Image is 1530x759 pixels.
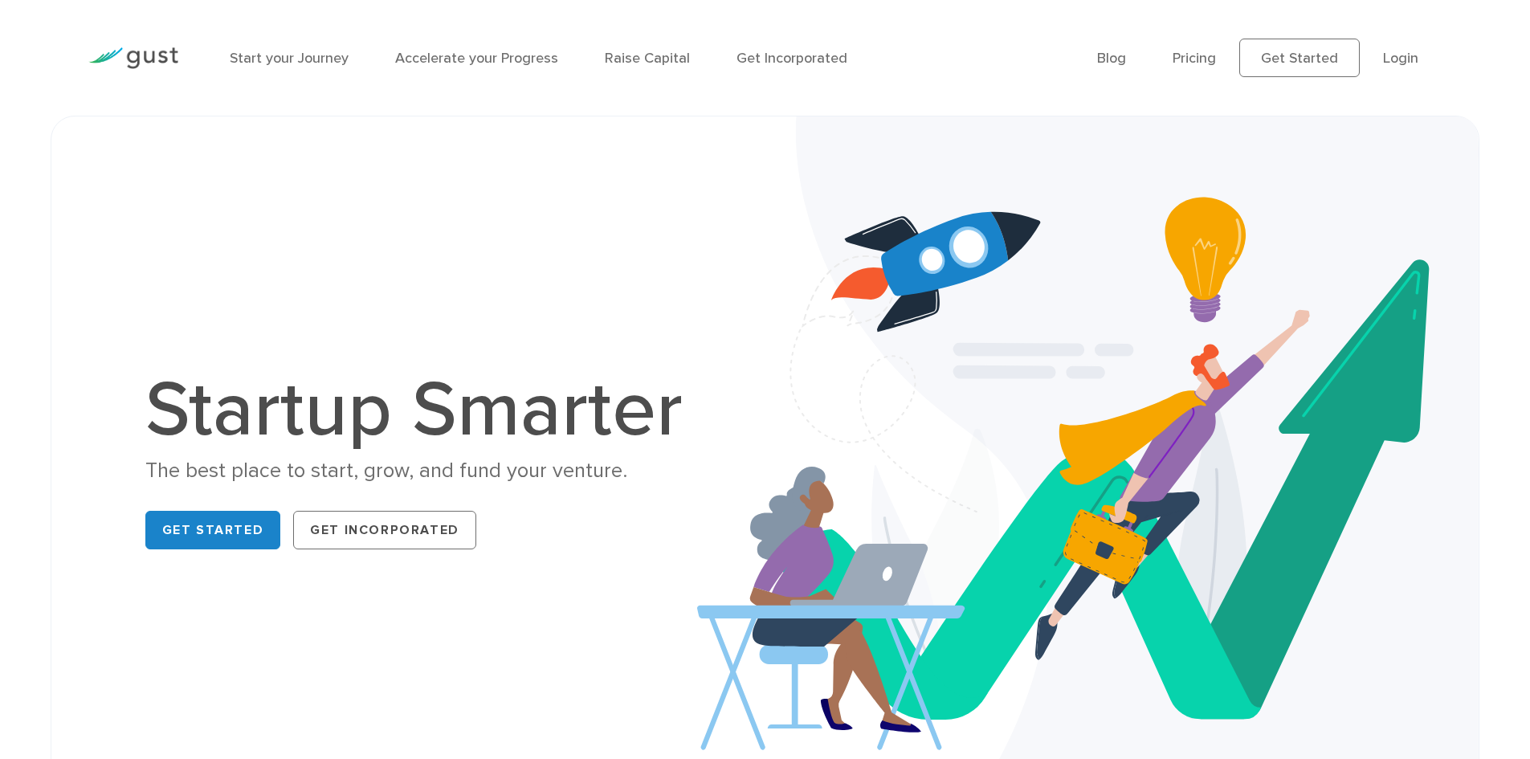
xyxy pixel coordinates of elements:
a: Pricing [1173,50,1216,67]
a: Start your Journey [230,50,349,67]
img: Gust Logo [88,47,178,69]
a: Get Incorporated [293,511,476,549]
a: Raise Capital [605,50,690,67]
div: The best place to start, grow, and fund your venture. [145,457,700,485]
a: Get Started [145,511,281,549]
a: Get Incorporated [736,50,847,67]
a: Login [1383,50,1418,67]
h1: Startup Smarter [145,372,700,449]
a: Accelerate your Progress [395,50,558,67]
a: Get Started [1239,39,1360,77]
a: Blog [1097,50,1126,67]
